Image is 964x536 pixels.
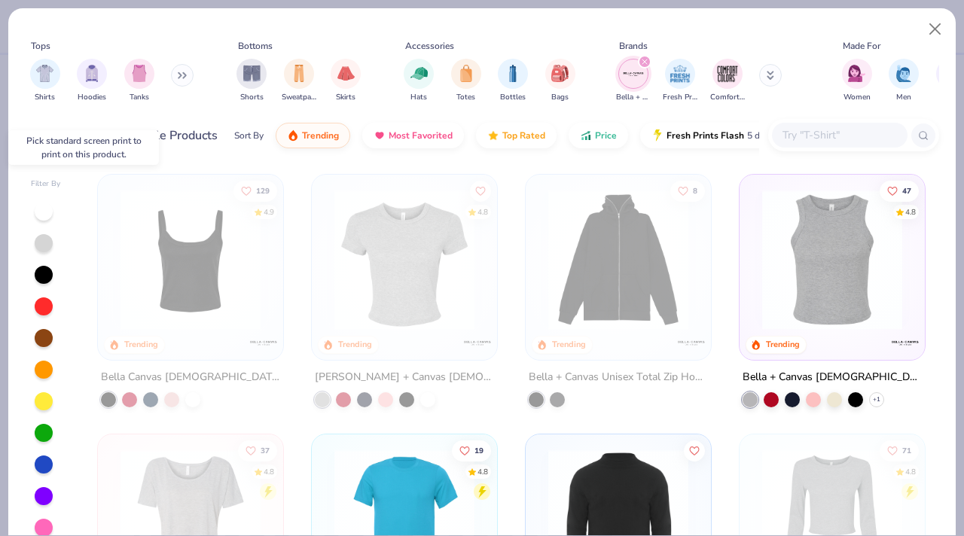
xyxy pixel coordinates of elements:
img: 28425ec1-0436-412d-a053-7d6557a5cd09 [482,190,637,330]
span: Skirts [336,92,355,103]
span: Most Favorited [389,129,453,142]
img: Shirts Image [36,65,53,82]
div: Tops [31,39,50,53]
div: filter for Tanks [124,59,154,103]
span: 8 [693,187,697,194]
div: 4.8 [264,466,275,477]
span: Totes [456,92,475,103]
img: TopRated.gif [487,129,499,142]
div: Accessories [405,39,454,53]
div: Bella + Canvas Unisex Total Zip Hoodie [529,368,708,387]
button: filter button [663,59,697,103]
img: Men Image [895,65,912,82]
img: Bella + Canvas logo [249,327,279,358]
button: Like [452,440,491,461]
img: Skirts Image [337,65,355,82]
button: Like [470,180,491,201]
img: flash.gif [651,129,664,142]
button: filter button [236,59,267,103]
span: Women [843,92,871,103]
span: Trending [302,129,339,142]
button: filter button [498,59,528,103]
div: filter for Skirts [331,59,361,103]
img: Bella + Canvas logo [676,327,706,358]
span: Fresh Prints [663,92,697,103]
div: filter for Shirts [30,59,60,103]
img: Bella + Canvas logo [462,327,493,358]
button: filter button [124,59,154,103]
img: Comfort Colors Image [716,62,739,85]
div: filter for Bags [545,59,575,103]
button: Like [880,440,919,461]
button: filter button [842,59,872,103]
div: filter for Men [889,59,919,103]
button: filter button [77,59,107,103]
div: filter for Bella + Canvas [616,59,651,103]
div: filter for Hoodies [77,59,107,103]
span: 71 [902,446,911,454]
img: Tanks Image [131,65,148,82]
button: filter button [282,59,316,103]
img: Bella + Canvas logo [889,327,920,358]
img: 8af284bf-0d00-45ea-9003-ce4b9a3194ad [113,190,268,330]
img: Fresh Prints Image [669,62,691,85]
span: 5 day delivery [747,127,803,145]
span: Top Rated [502,129,545,142]
span: Hoodies [78,92,106,103]
img: Bottles Image [505,65,521,82]
img: most_fav.gif [374,129,386,142]
img: aa15adeb-cc10-480b-b531-6e6e449d5067 [327,190,482,330]
button: Like [684,440,705,461]
div: 4.8 [477,466,488,477]
div: filter for Bottles [498,59,528,103]
div: Bottoms [238,39,273,53]
span: Men [896,92,911,103]
span: 37 [261,446,270,454]
div: filter for Shorts [236,59,267,103]
button: filter button [404,59,434,103]
button: filter button [331,59,361,103]
span: Price [595,129,617,142]
span: Shirts [35,92,55,103]
img: Women Image [848,65,865,82]
div: 4.9 [264,206,275,218]
img: 1f5800f6-a563-4d51-95f6-628a9af9848e [695,190,850,330]
div: Pick standard screen print to print on this product. [17,134,151,161]
button: filter button [30,59,60,103]
button: Trending [276,123,350,148]
img: Bags Image [551,65,568,82]
div: filter for Sweatpants [282,59,316,103]
img: trending.gif [287,129,299,142]
span: Shorts [240,92,264,103]
span: 47 [902,187,911,194]
div: Bella + Canvas [DEMOGRAPHIC_DATA]' Micro Ribbed Racerback Tank [743,368,922,387]
div: 4.8 [905,206,916,218]
img: Bella + Canvas Image [622,62,645,85]
div: filter for Fresh Prints [663,59,697,103]
button: Top Rated [476,123,557,148]
span: Bottles [500,92,526,103]
div: 4.8 [905,466,916,477]
div: Filter By [31,178,61,190]
button: filter button [451,59,481,103]
div: Brands [619,39,648,53]
span: 129 [257,187,270,194]
span: + 1 [873,395,880,404]
span: Bags [551,92,569,103]
button: Like [239,440,278,461]
img: Hoodies Image [84,65,100,82]
button: filter button [616,59,651,103]
span: Hats [410,92,427,103]
span: Bella + Canvas [616,92,651,103]
div: [PERSON_NAME] + Canvas [DEMOGRAPHIC_DATA]' Micro Ribbed Baby Tee [315,368,494,387]
img: b1a53f37-890a-4b9a-8962-a1b7c70e022e [541,190,696,330]
div: Sort By [234,129,264,142]
img: Sweatpants Image [291,65,307,82]
button: Like [880,180,919,201]
img: Totes Image [458,65,474,82]
button: Close [921,15,950,44]
button: Like [670,180,705,201]
span: 19 [474,446,484,454]
img: Shorts Image [243,65,261,82]
div: filter for Women [842,59,872,103]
